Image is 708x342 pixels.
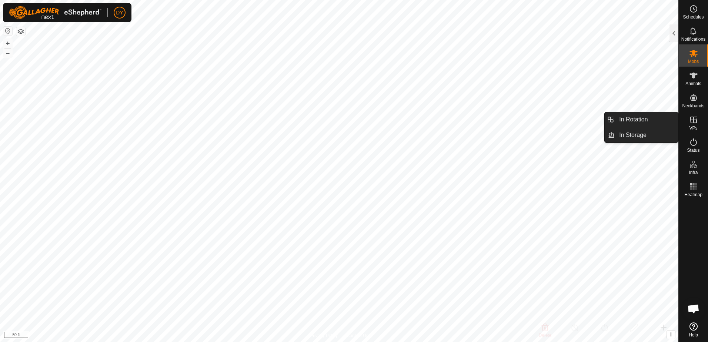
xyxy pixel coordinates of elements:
[619,115,648,124] span: In Rotation
[310,332,338,339] a: Privacy Policy
[685,81,701,86] span: Animals
[670,331,672,338] span: i
[619,131,647,140] span: In Storage
[3,39,12,48] button: +
[3,48,12,57] button: –
[347,332,368,339] a: Contact Us
[689,126,697,130] span: VPs
[682,104,704,108] span: Neckbands
[605,128,678,142] li: In Storage
[684,192,702,197] span: Heatmap
[615,128,678,142] a: In Storage
[683,15,704,19] span: Schedules
[689,333,698,337] span: Help
[9,6,101,19] img: Gallagher Logo
[615,112,678,127] a: In Rotation
[681,37,705,41] span: Notifications
[687,148,699,152] span: Status
[689,170,698,175] span: Infra
[679,319,708,340] a: Help
[667,331,675,339] button: i
[116,9,123,17] span: DY
[682,298,705,320] a: Open chat
[3,27,12,36] button: Reset Map
[16,27,25,36] button: Map Layers
[688,59,699,64] span: Mobs
[605,112,678,127] li: In Rotation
